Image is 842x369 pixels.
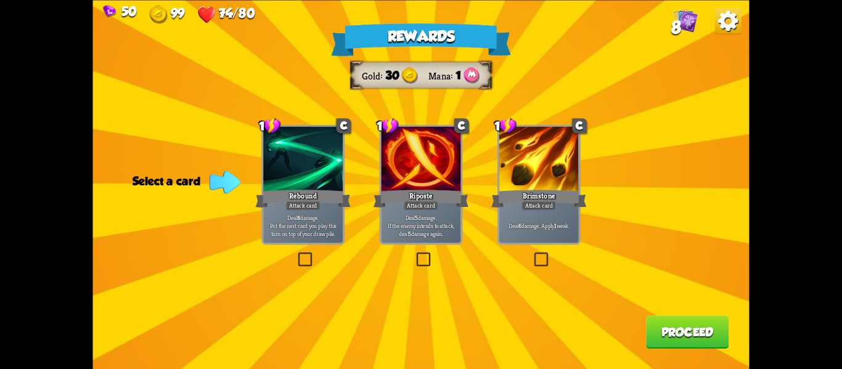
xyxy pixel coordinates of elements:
img: Gold.png [149,5,168,23]
b: 5 [415,214,418,222]
div: Gems [103,4,136,18]
div: Health [198,5,255,23]
span: 99 [171,5,185,20]
div: Select a card [133,174,237,188]
div: C [337,118,351,133]
div: Attack card [286,201,321,211]
div: 1 [494,117,517,134]
img: Cards_Icon.png [673,7,698,32]
div: 1 [377,117,399,134]
button: Proceed [646,315,729,349]
div: Riposte [374,188,469,209]
b: 5 [408,229,411,237]
div: Attack card [521,201,556,211]
span: 30 [385,68,399,82]
span: 8 [671,17,681,36]
span: 74/80 [219,5,255,20]
span: 1 [456,68,461,82]
div: C [454,118,469,133]
div: Gold [362,69,385,81]
p: Deal damage. Apply weak. [501,221,576,229]
b: 6 [518,221,521,229]
div: Mana [428,69,456,81]
img: Gem.png [103,5,116,17]
b: 1 [554,221,556,229]
p: Deal damage. If the enemy intends to attack, deal damage again. [383,214,459,237]
div: Gold [149,5,184,23]
div: Rewards [331,23,511,55]
img: Mana_Points.png [464,67,480,84]
p: Deal damage. Put the next card you play this turn on top of your draw pile. [265,214,340,237]
img: Options_Button.png [715,7,742,34]
div: Brimstone [491,188,587,209]
img: Indicator_Arrow.png [210,171,240,193]
div: Rebound [255,188,351,209]
img: Gold.png [402,67,419,84]
img: Heart.png [198,5,216,23]
div: 1 [259,117,281,134]
div: Attack card [404,201,438,211]
div: View all the cards in your deck [673,7,698,34]
div: C [572,118,587,133]
b: 8 [297,214,300,222]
